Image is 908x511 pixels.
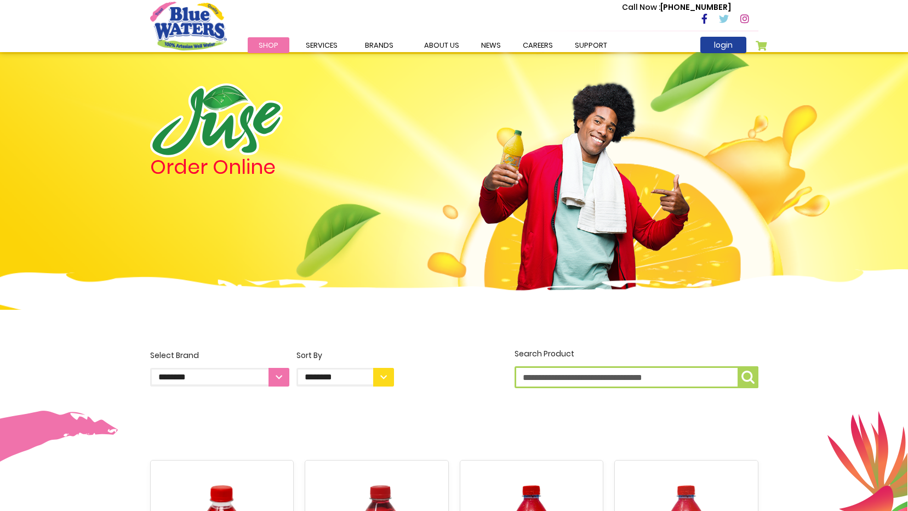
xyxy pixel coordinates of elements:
p: [PHONE_NUMBER] [622,2,731,13]
a: News [470,37,512,53]
input: Search Product [515,366,758,388]
label: Search Product [515,348,758,388]
a: store logo [150,2,227,50]
select: Select Brand [150,368,289,387]
label: Select Brand [150,350,289,387]
a: login [700,37,746,53]
a: support [564,37,618,53]
h4: Order Online [150,157,394,177]
a: about us [413,37,470,53]
span: Shop [259,40,278,50]
select: Sort By [296,368,394,387]
button: Search Product [738,366,758,388]
img: logo [150,83,283,157]
span: Services [306,40,338,50]
a: careers [512,37,564,53]
img: search-icon.png [741,371,755,384]
div: Sort By [296,350,394,361]
img: man.png [477,63,691,298]
span: Call Now : [622,2,660,13]
span: Brands [365,40,393,50]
